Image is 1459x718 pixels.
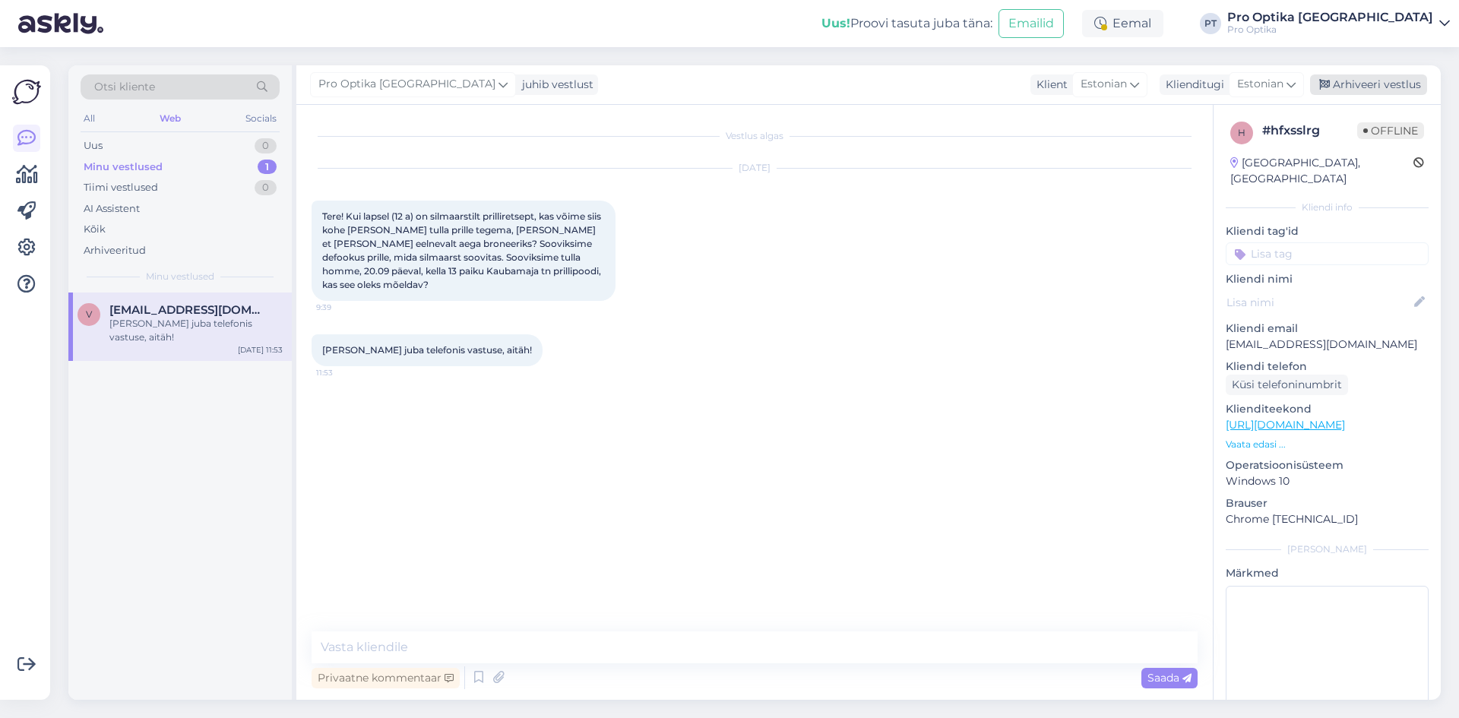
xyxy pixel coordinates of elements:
a: [URL][DOMAIN_NAME] [1226,418,1345,432]
p: Märkmed [1226,565,1429,581]
span: Estonian [1237,76,1283,93]
div: [PERSON_NAME] [1226,542,1429,556]
div: Klient [1030,77,1068,93]
div: [PERSON_NAME] juba telefonis vastuse, aitäh! [109,317,283,344]
div: Uus [84,138,103,153]
div: Kõik [84,222,106,237]
div: Arhiveeritud [84,243,146,258]
div: PT [1200,13,1221,34]
div: # hfxsslrg [1262,122,1357,140]
p: Kliendi nimi [1226,271,1429,287]
div: Web [157,109,184,128]
p: Operatsioonisüsteem [1226,457,1429,473]
div: Eemal [1082,10,1163,37]
div: All [81,109,98,128]
span: Pro Optika [GEOGRAPHIC_DATA] [318,76,495,93]
span: Tere! Kui lapsel (12 a) on silmaarstilt prilliretsept, kas võime siis kohe [PERSON_NAME] tulla pr... [322,210,603,290]
input: Lisa tag [1226,242,1429,265]
div: Proovi tasuta juba täna: [821,14,992,33]
p: Kliendi tag'id [1226,223,1429,239]
div: [DATE] 11:53 [238,344,283,356]
div: Privaatne kommentaar [312,668,460,688]
div: Pro Optika [1227,24,1433,36]
div: 0 [255,180,277,195]
div: Vestlus algas [312,129,1198,143]
span: 11:53 [316,367,373,378]
div: Arhiveeri vestlus [1310,74,1427,95]
div: Tiimi vestlused [84,180,158,195]
div: Küsi telefoninumbrit [1226,375,1348,395]
span: Estonian [1081,76,1127,93]
span: Offline [1357,122,1424,139]
p: Kliendi email [1226,321,1429,337]
div: Kliendi info [1226,201,1429,214]
div: AI Assistent [84,201,140,217]
div: [DATE] [312,161,1198,175]
b: Uus! [821,16,850,30]
span: [PERSON_NAME] juba telefonis vastuse, aitäh! [322,344,532,356]
div: Pro Optika [GEOGRAPHIC_DATA] [1227,11,1433,24]
span: Minu vestlused [146,270,214,283]
a: Pro Optika [GEOGRAPHIC_DATA]Pro Optika [1227,11,1450,36]
div: Minu vestlused [84,160,163,175]
div: Klienditugi [1160,77,1224,93]
button: Emailid [999,9,1064,38]
img: Askly Logo [12,77,41,106]
p: Kliendi telefon [1226,359,1429,375]
p: Klienditeekond [1226,401,1429,417]
p: Brauser [1226,495,1429,511]
div: 0 [255,138,277,153]
span: 9:39 [316,302,373,313]
div: juhib vestlust [516,77,593,93]
p: Windows 10 [1226,473,1429,489]
span: v [86,308,92,320]
div: 1 [258,160,277,175]
span: Otsi kliente [94,79,155,95]
span: virgelahe@yahoo.com [109,303,267,317]
p: [EMAIL_ADDRESS][DOMAIN_NAME] [1226,337,1429,353]
span: Saada [1147,671,1192,685]
input: Lisa nimi [1226,294,1411,311]
div: [GEOGRAPHIC_DATA], [GEOGRAPHIC_DATA] [1230,155,1413,187]
p: Vaata edasi ... [1226,438,1429,451]
p: Chrome [TECHNICAL_ID] [1226,511,1429,527]
span: h [1238,127,1245,138]
div: Socials [242,109,280,128]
